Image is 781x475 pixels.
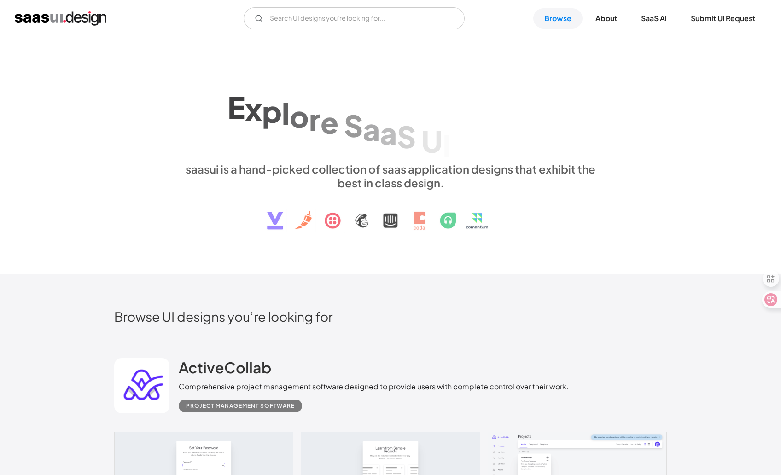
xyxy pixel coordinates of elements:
div: S [344,108,363,143]
div: p [262,93,282,129]
div: a [380,115,397,150]
h1: Explore SaaS UI design patterns & interactions. [179,82,602,153]
h2: Browse UI designs you’re looking for [114,308,667,324]
div: U [421,123,443,158]
img: text, icon, saas logo [251,190,530,237]
a: Submit UI Request [680,8,766,29]
a: SaaS Ai [630,8,678,29]
div: e [321,104,338,139]
a: Browse [533,8,583,29]
div: l [282,96,290,131]
div: S [397,119,416,154]
a: ActiveCollab [179,358,271,381]
div: o [290,98,309,134]
a: About [584,8,628,29]
a: home [15,11,106,26]
div: x [245,91,262,127]
input: Search UI designs you're looking for... [244,7,465,29]
form: Email Form [244,7,465,29]
div: I [443,127,451,163]
div: E [227,89,245,125]
div: saasui is a hand-picked collection of saas application designs that exhibit the best in class des... [179,162,602,190]
div: r [309,101,321,137]
h2: ActiveCollab [179,358,271,377]
div: Project Management Software [186,400,295,411]
div: Comprehensive project management software designed to provide users with complete control over th... [179,381,569,392]
div: a [363,111,380,146]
